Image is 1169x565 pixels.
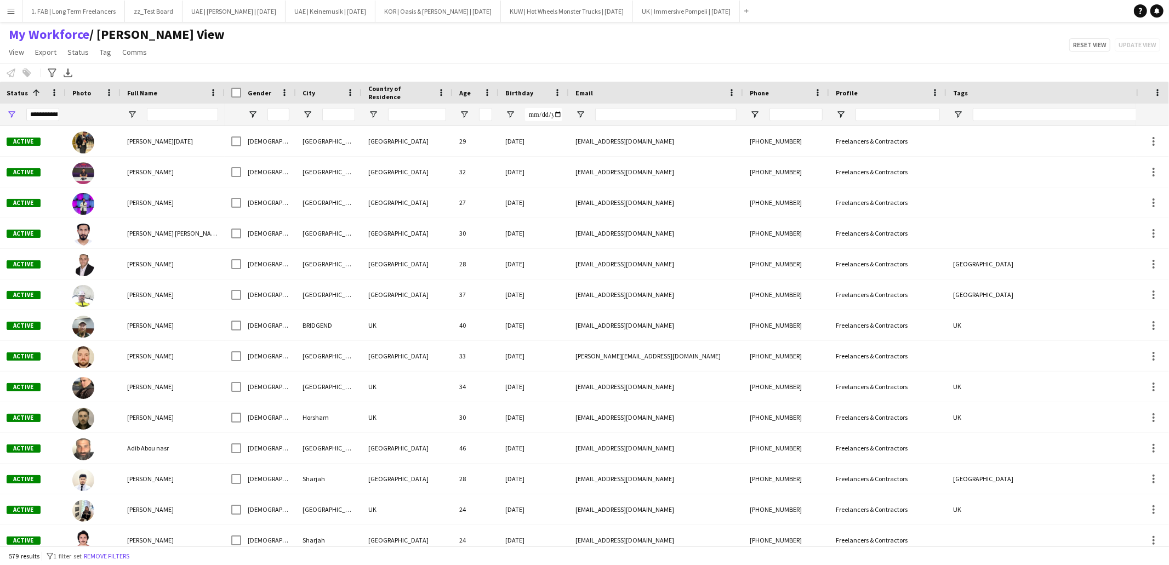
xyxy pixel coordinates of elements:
[248,110,258,119] button: Open Filter Menu
[296,402,362,432] div: Horsham
[368,444,429,452] span: [GEOGRAPHIC_DATA]
[322,108,355,121] input: City Filter Input
[241,372,296,402] div: [DEMOGRAPHIC_DATA]
[296,249,362,279] div: [GEOGRAPHIC_DATA]
[72,408,94,430] img: Adam Plail
[9,26,89,43] a: My Workforce
[127,352,174,360] span: [PERSON_NAME]
[829,525,946,555] div: Freelancers & Contractors
[72,438,94,460] img: Adib Abou nasr
[7,168,41,176] span: Active
[72,377,94,399] img: Adam Morgan
[505,89,533,97] span: Birthday
[118,45,151,59] a: Comms
[453,249,499,279] div: 28
[296,310,362,340] div: BRIDGEND
[241,310,296,340] div: [DEMOGRAPHIC_DATA]
[248,89,271,97] span: Gender
[368,352,429,360] span: [GEOGRAPHIC_DATA]
[7,444,41,453] span: Active
[368,110,378,119] button: Open Filter Menu
[296,433,362,463] div: [GEOGRAPHIC_DATA]
[499,279,569,310] div: [DATE]
[241,187,296,218] div: [DEMOGRAPHIC_DATA]
[127,229,221,237] span: [PERSON_NAME] [PERSON_NAME]
[368,229,429,237] span: [GEOGRAPHIC_DATA]
[856,108,940,121] input: Profile Filter Input
[241,249,296,279] div: [DEMOGRAPHIC_DATA]
[743,372,829,402] div: [PHONE_NUMBER]
[368,475,429,483] span: [GEOGRAPHIC_DATA]
[569,464,743,494] div: [EMAIL_ADDRESS][DOMAIN_NAME]
[501,1,633,22] button: KUW | Hot Wheels Monster Trucks | [DATE]
[127,444,169,452] span: Adib Abou nasr
[127,137,193,145] span: [PERSON_NAME][DATE]
[453,372,499,402] div: 34
[127,168,174,176] span: [PERSON_NAME]
[296,157,362,187] div: [GEOGRAPHIC_DATA]
[127,413,174,421] span: [PERSON_NAME]
[368,260,429,268] span: [GEOGRAPHIC_DATA]
[499,525,569,555] div: [DATE]
[569,525,743,555] div: [EMAIL_ADDRESS][DOMAIN_NAME]
[499,433,569,463] div: [DATE]
[453,218,499,248] div: 30
[499,310,569,340] div: [DATE]
[569,157,743,187] div: [EMAIL_ADDRESS][DOMAIN_NAME]
[499,157,569,187] div: [DATE]
[296,525,362,555] div: Sharjah
[368,383,377,391] span: UK
[303,110,312,119] button: Open Filter Menu
[829,126,946,156] div: Freelancers & Contractors
[72,162,94,184] img: Abdelaadim Rochdi
[22,1,125,22] button: 1. FAB | Long Term Freelancers
[241,341,296,371] div: [DEMOGRAPHIC_DATA]
[7,383,41,391] span: Active
[953,89,968,97] span: Tags
[569,402,743,432] div: [EMAIL_ADDRESS][DOMAIN_NAME]
[7,475,41,483] span: Active
[769,108,823,121] input: Phone Filter Input
[122,47,147,57] span: Comms
[453,433,499,463] div: 46
[368,290,429,299] span: [GEOGRAPHIC_DATA]
[575,110,585,119] button: Open Filter Menu
[829,310,946,340] div: Freelancers & Contractors
[127,198,174,207] span: [PERSON_NAME]
[127,505,174,513] span: [PERSON_NAME]
[499,372,569,402] div: [DATE]
[743,433,829,463] div: [PHONE_NUMBER]
[7,230,41,238] span: Active
[595,108,737,121] input: Email Filter Input
[368,413,377,421] span: UK
[286,1,375,22] button: UAE | Keinemusik | [DATE]
[459,89,471,97] span: Age
[7,138,41,146] span: Active
[829,433,946,463] div: Freelancers & Contractors
[368,198,429,207] span: [GEOGRAPHIC_DATA]
[45,66,59,79] app-action-btn: Advanced filters
[375,1,501,22] button: KOR | Oasis & [PERSON_NAME] | [DATE]
[241,279,296,310] div: [DEMOGRAPHIC_DATA]
[296,187,362,218] div: [GEOGRAPHIC_DATA]
[53,552,82,560] span: 1 filter set
[241,494,296,524] div: [DEMOGRAPHIC_DATA]
[4,45,28,59] a: View
[127,321,174,329] span: [PERSON_NAME]
[7,199,41,207] span: Active
[241,525,296,555] div: [DEMOGRAPHIC_DATA]
[7,260,41,269] span: Active
[125,1,183,22] button: zz_Test Board
[72,285,94,307] img: Abiola Adebesin
[953,110,963,119] button: Open Filter Menu
[453,187,499,218] div: 27
[241,126,296,156] div: [DEMOGRAPHIC_DATA]
[459,110,469,119] button: Open Filter Menu
[7,322,41,330] span: Active
[368,137,429,145] span: [GEOGRAPHIC_DATA]
[296,126,362,156] div: [GEOGRAPHIC_DATA]
[72,193,94,215] img: Abdelrhman Adel
[569,187,743,218] div: [EMAIL_ADDRESS][DOMAIN_NAME]
[7,537,41,545] span: Active
[127,475,174,483] span: [PERSON_NAME]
